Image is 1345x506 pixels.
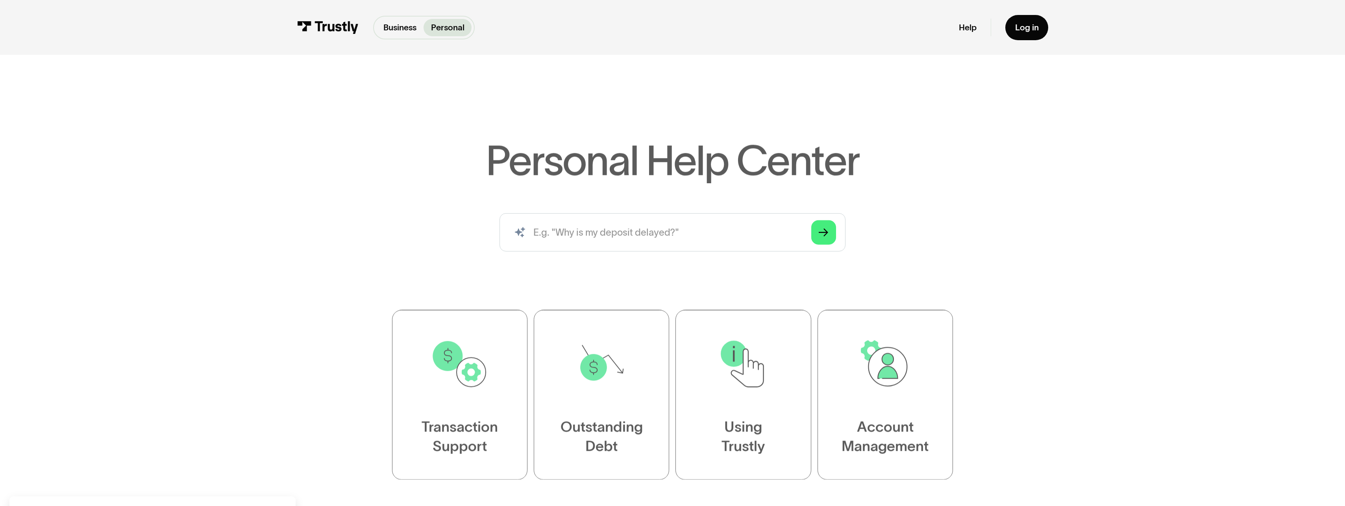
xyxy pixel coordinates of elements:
[486,140,859,181] h1: Personal Help Center
[959,22,977,33] a: Help
[424,19,471,36] a: Personal
[297,21,359,34] img: Trustly Logo
[722,417,765,456] div: Using Trustly
[383,21,416,34] p: Business
[534,310,669,480] a: OutstandingDebt
[422,417,498,456] div: Transaction Support
[818,310,953,480] a: AccountManagement
[392,310,527,480] a: TransactionSupport
[1015,22,1039,33] div: Log in
[431,21,464,34] p: Personal
[842,417,929,456] div: Account Management
[676,310,811,480] a: UsingTrustly
[500,213,845,251] form: Search
[1005,15,1048,40] a: Log in
[561,417,643,456] div: Outstanding Debt
[376,19,424,36] a: Business
[500,213,845,251] input: search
